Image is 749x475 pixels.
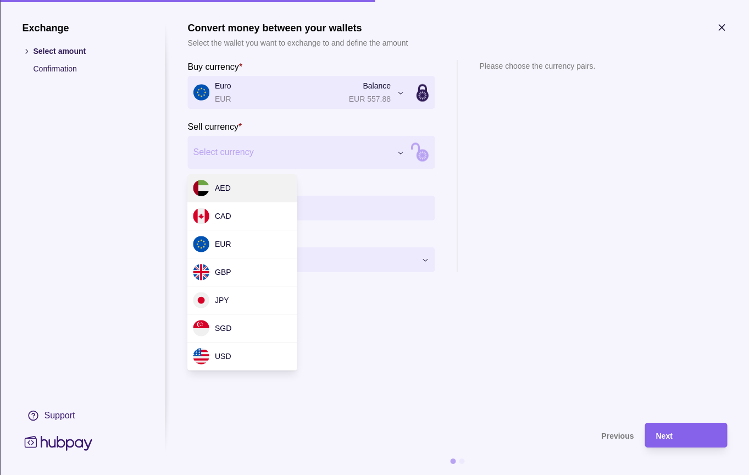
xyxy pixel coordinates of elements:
span: AED [215,184,231,192]
img: ca [193,208,209,224]
img: us [193,348,209,364]
img: sg [193,320,209,336]
img: jp [193,292,209,308]
img: eu [193,236,209,252]
span: EUR [215,240,231,248]
span: CAD [215,212,231,220]
span: GBP [215,268,231,277]
span: SGD [215,324,231,333]
span: JPY [215,296,229,305]
span: USD [215,352,231,361]
img: ae [193,180,209,196]
img: gb [193,264,209,280]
